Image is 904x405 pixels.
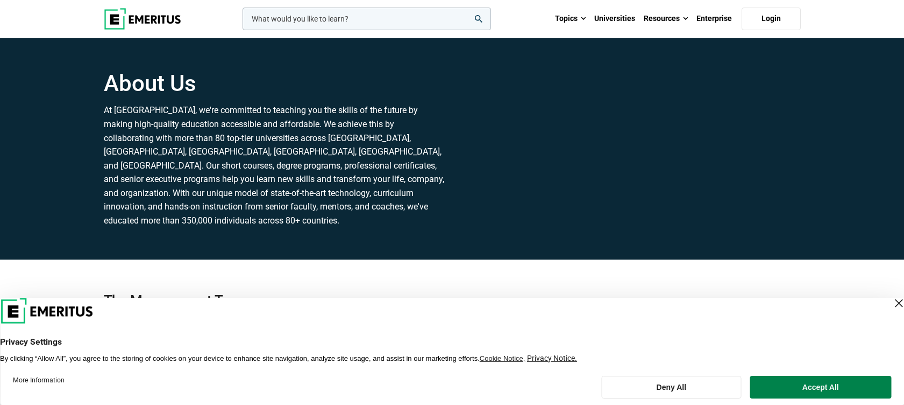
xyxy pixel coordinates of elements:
h2: The Management Team [104,260,801,310]
input: woocommerce-product-search-field-0 [243,8,491,30]
h1: About Us [104,70,446,97]
iframe: YouTube video player [459,71,801,240]
a: Login [742,8,801,30]
p: At [GEOGRAPHIC_DATA], we're committed to teaching you the skills of the future by making high-qua... [104,103,446,227]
